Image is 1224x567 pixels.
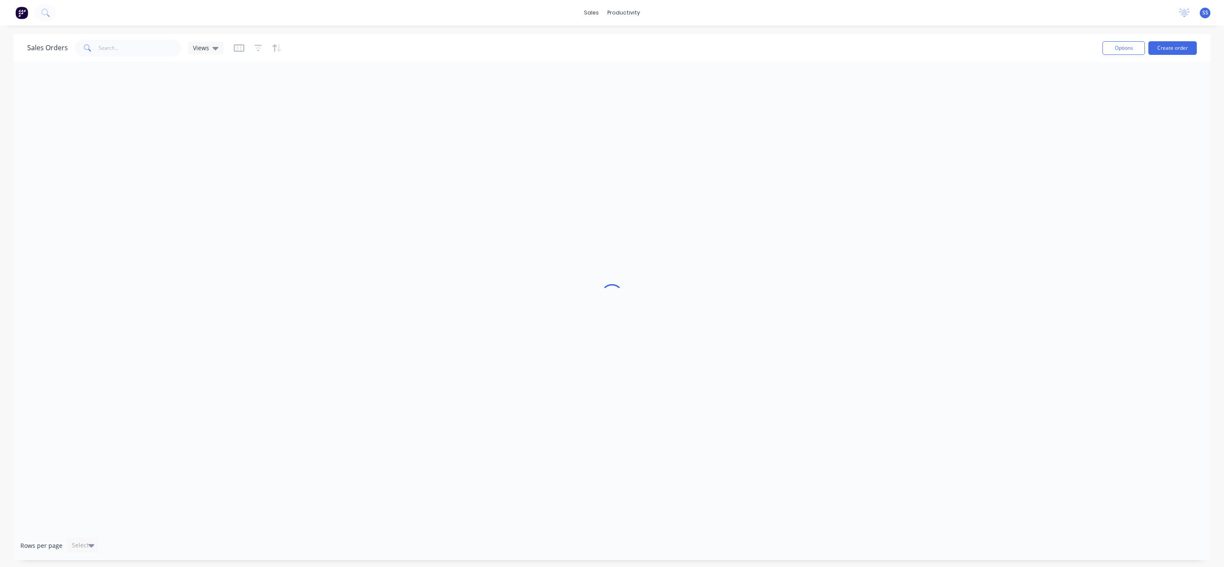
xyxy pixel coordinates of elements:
[15,6,28,19] img: Factory
[99,40,181,57] input: Search...
[72,541,94,550] div: Select...
[1102,41,1145,55] button: Options
[27,44,68,52] h1: Sales Orders
[193,43,209,52] span: Views
[580,6,603,19] div: sales
[1202,9,1208,17] span: SS
[20,541,62,550] span: Rows per page
[1148,41,1197,55] button: Create order
[603,6,644,19] div: productivity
